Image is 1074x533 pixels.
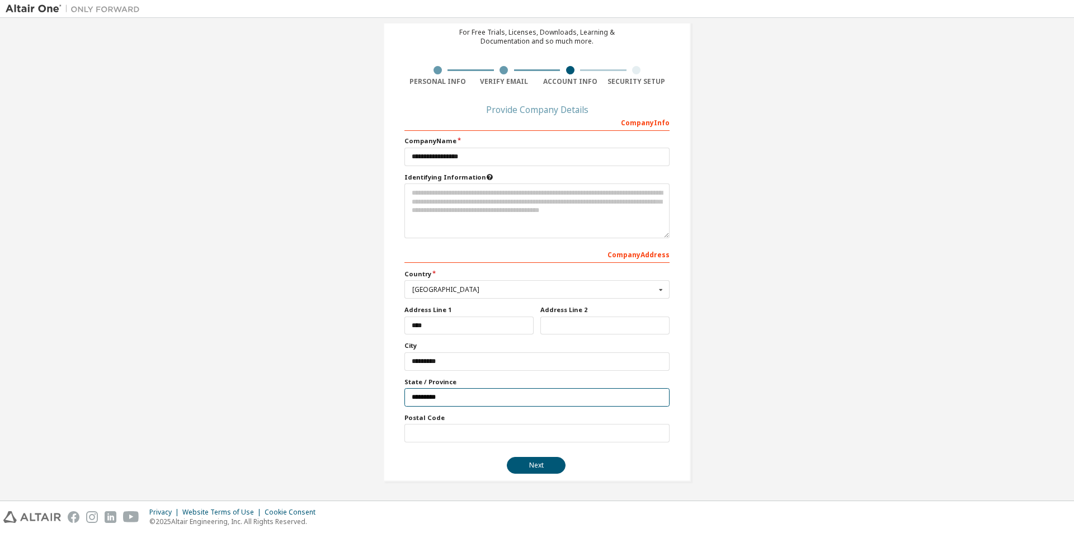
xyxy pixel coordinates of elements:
div: Cookie Consent [265,508,322,517]
div: For Free Trials, Licenses, Downloads, Learning & Documentation and so much more. [459,28,615,46]
label: Country [404,270,670,279]
img: youtube.svg [123,511,139,523]
div: Website Terms of Use [182,508,265,517]
div: Verify Email [471,77,538,86]
div: Account Info [537,77,604,86]
div: Personal Info [404,77,471,86]
div: Security Setup [604,77,670,86]
button: Next [507,457,566,474]
label: Company Name [404,136,670,145]
div: Company Address [404,245,670,263]
label: Address Line 2 [540,305,670,314]
p: © 2025 Altair Engineering, Inc. All Rights Reserved. [149,517,322,526]
img: altair_logo.svg [3,511,61,523]
div: Provide Company Details [404,106,670,113]
img: facebook.svg [68,511,79,523]
img: linkedin.svg [105,511,116,523]
label: Postal Code [404,413,670,422]
div: [GEOGRAPHIC_DATA] [412,286,656,293]
img: Altair One [6,3,145,15]
label: City [404,341,670,350]
div: Company Info [404,113,670,131]
label: Address Line 1 [404,305,534,314]
label: Please provide any information that will help our support team identify your company. Email and n... [404,173,670,182]
div: Privacy [149,508,182,517]
img: instagram.svg [86,511,98,523]
label: State / Province [404,378,670,386]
